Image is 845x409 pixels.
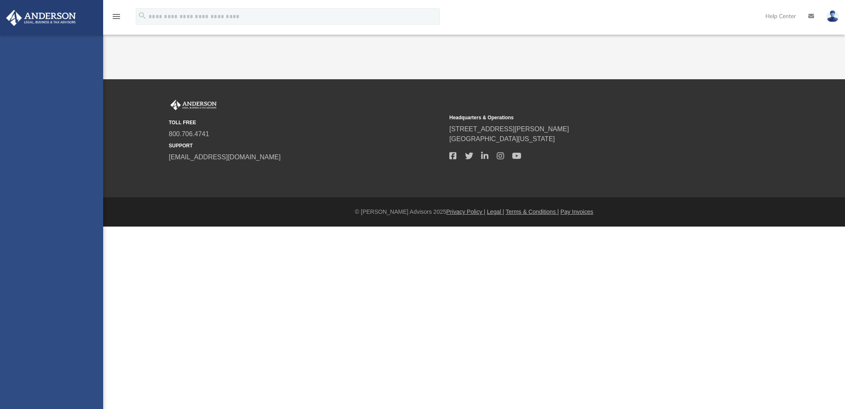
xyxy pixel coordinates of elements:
small: SUPPORT [169,142,444,149]
img: Anderson Advisors Platinum Portal [4,10,78,26]
a: [GEOGRAPHIC_DATA][US_STATE] [449,135,555,142]
a: Pay Invoices [560,208,593,215]
a: [EMAIL_ADDRESS][DOMAIN_NAME] [169,154,281,161]
small: Headquarters & Operations [449,114,724,121]
div: © [PERSON_NAME] Advisors 2025 [103,208,845,216]
img: User Pic [826,10,839,22]
a: Terms & Conditions | [506,208,559,215]
img: Anderson Advisors Platinum Portal [169,100,218,111]
a: [STREET_ADDRESS][PERSON_NAME] [449,125,569,132]
a: Legal | [487,208,504,215]
a: 800.706.4741 [169,130,209,137]
small: TOLL FREE [169,119,444,126]
a: menu [111,16,121,21]
i: search [138,11,147,20]
a: Privacy Policy | [446,208,486,215]
i: menu [111,12,121,21]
